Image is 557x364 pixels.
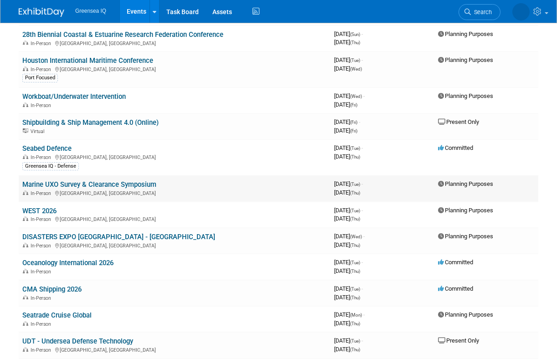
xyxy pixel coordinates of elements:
div: Greensea IQ - Defense [22,162,79,170]
img: In-Person Event [23,190,28,195]
span: Committed [438,144,473,151]
span: [DATE] [334,233,365,240]
span: (Tue) [350,208,360,213]
span: [DATE] [334,56,363,63]
a: UDT - Undersea Defense Technology [22,337,133,345]
span: (Fri) [350,128,357,133]
a: Seabed Defence [22,144,72,153]
span: (Thu) [350,295,360,300]
span: - [363,92,365,99]
span: Planning Purposes [438,56,493,63]
span: Planning Purposes [438,180,493,187]
a: WEST 2026 [22,207,57,215]
img: In-Person Event [23,103,28,107]
span: [DATE] [334,259,363,266]
span: Present Only [438,118,479,125]
a: Houston International Maritime Conference [22,56,153,65]
img: In-Person Event [23,295,28,300]
span: (Thu) [350,269,360,274]
span: In-Person [31,216,54,222]
div: [GEOGRAPHIC_DATA], [GEOGRAPHIC_DATA] [22,39,327,46]
img: In-Person Event [23,347,28,352]
span: In-Person [31,347,54,353]
span: [DATE] [334,311,365,318]
span: [DATE] [334,241,360,248]
span: (Tue) [350,287,360,292]
span: (Tue) [350,260,360,265]
img: In-Person Event [23,269,28,273]
span: [DATE] [334,207,363,214]
a: DISASTERS EXPO [GEOGRAPHIC_DATA] - [GEOGRAPHIC_DATA] [22,233,215,241]
span: (Mon) [350,313,362,318]
span: [DATE] [334,215,360,222]
a: Oceanology International 2026 [22,259,113,267]
img: Virtual Event [23,128,28,133]
span: (Thu) [350,40,360,45]
span: [DATE] [334,65,362,72]
span: Virtual [31,128,47,134]
span: [DATE] [334,153,360,160]
img: In-Person Event [23,41,28,45]
span: [DATE] [334,294,360,301]
span: (Wed) [350,94,362,99]
span: [DATE] [334,39,360,46]
span: Greensea IQ [75,8,106,14]
span: (Thu) [350,243,360,248]
span: Planning Purposes [438,92,493,99]
a: Workboat/Underwater Intervention [22,92,126,101]
span: Planning Purposes [438,233,493,240]
div: [GEOGRAPHIC_DATA], [GEOGRAPHIC_DATA] [22,189,327,196]
span: In-Person [31,190,54,196]
span: [DATE] [334,180,363,187]
span: [DATE] [334,337,363,344]
span: Committed [438,259,473,266]
span: - [361,180,363,187]
a: S​hipbuilding & Ship Management 4.0 (Online) [22,118,159,127]
span: Planning Purposes [438,207,493,214]
span: (Tue) [350,58,360,63]
span: - [359,118,360,125]
span: In-Person [31,67,54,72]
span: [DATE] [334,285,363,292]
div: [GEOGRAPHIC_DATA], [GEOGRAPHIC_DATA] [22,65,327,72]
span: - [361,31,363,37]
span: [DATE] [334,267,360,274]
img: In-Person Event [23,216,28,221]
span: Present Only [438,337,479,344]
span: In-Person [31,154,54,160]
img: In-Person Event [23,67,28,71]
span: [DATE] [334,118,360,125]
a: Search [459,4,500,20]
span: Planning Purposes [438,31,493,37]
span: Search [471,9,492,15]
span: (Tue) [350,146,360,151]
span: [DATE] [334,127,357,134]
span: - [363,311,365,318]
span: - [361,259,363,266]
span: Committed [438,285,473,292]
div: [GEOGRAPHIC_DATA], [GEOGRAPHIC_DATA] [22,346,327,353]
span: [DATE] [334,320,360,327]
span: - [363,233,365,240]
span: In-Person [31,41,54,46]
span: (Wed) [350,67,362,72]
span: (Thu) [350,154,360,159]
span: (Fri) [350,120,357,125]
span: In-Person [31,269,54,275]
span: In-Person [31,243,54,249]
span: (Thu) [350,216,360,221]
span: [DATE] [334,189,360,196]
span: Planning Purposes [438,311,493,318]
img: ExhibitDay [19,8,64,17]
a: Seatrade Cruise Global [22,311,92,319]
span: (Thu) [350,321,360,326]
img: In-Person Event [23,321,28,326]
span: [DATE] [334,101,357,108]
div: [GEOGRAPHIC_DATA], [GEOGRAPHIC_DATA] [22,153,327,160]
span: - [361,56,363,63]
span: - [361,207,363,214]
img: In-Person Event [23,154,28,159]
span: In-Person [31,321,54,327]
span: In-Person [31,295,54,301]
div: Port Focused [22,74,58,82]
